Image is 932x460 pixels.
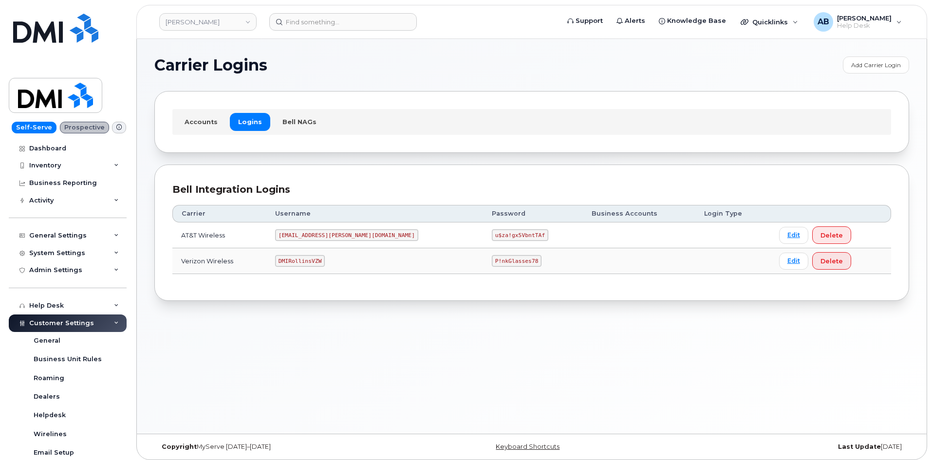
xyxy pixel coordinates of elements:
[838,443,881,450] strong: Last Update
[496,443,559,450] a: Keyboard Shortcuts
[172,183,891,197] div: Bell Integration Logins
[492,229,548,241] code: u$za!gx5VbntTAf
[812,252,851,270] button: Delete
[492,255,541,267] code: P!nkGlasses78
[266,205,483,222] th: Username
[483,205,583,222] th: Password
[172,222,266,248] td: AT&T Wireless
[812,226,851,244] button: Delete
[820,257,843,266] span: Delete
[275,255,325,267] code: DMIRollinsVZW
[779,227,808,244] a: Edit
[275,229,418,241] code: [EMAIL_ADDRESS][PERSON_NAME][DOMAIN_NAME]
[695,205,770,222] th: Login Type
[583,205,695,222] th: Business Accounts
[172,248,266,274] td: Verizon Wireless
[779,253,808,270] a: Edit
[176,113,226,130] a: Accounts
[843,56,909,74] a: Add Carrier Login
[230,113,270,130] a: Logins
[274,113,325,130] a: Bell NAGs
[657,443,909,451] div: [DATE]
[154,58,267,73] span: Carrier Logins
[154,443,406,451] div: MyServe [DATE]–[DATE]
[172,205,266,222] th: Carrier
[820,231,843,240] span: Delete
[162,443,197,450] strong: Copyright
